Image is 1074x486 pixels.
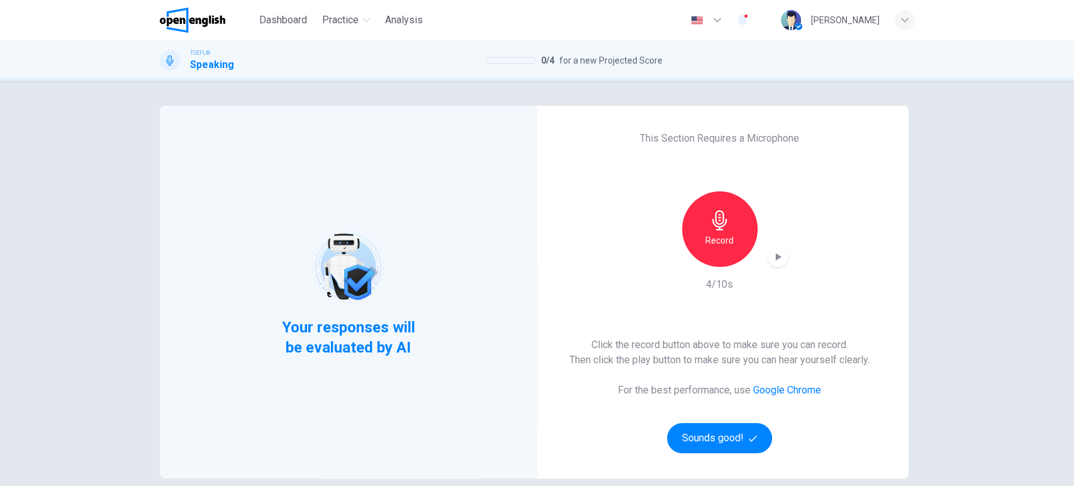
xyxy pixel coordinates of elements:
[618,383,821,398] h6: For the best performance, use
[190,57,234,72] h1: Speaking
[640,131,799,146] h6: This Section Requires a Microphone
[706,277,733,292] h6: 4/10s
[559,53,663,68] span: for a new Projected Score
[385,13,423,28] span: Analysis
[689,16,705,25] img: en
[160,8,226,33] img: OpenEnglish logo
[317,9,375,31] button: Practice
[781,10,801,30] img: Profile picture
[190,48,210,57] span: TOEFL®
[322,13,359,28] span: Practice
[753,384,821,396] a: Google Chrome
[308,227,388,307] img: robot icon
[667,423,773,453] button: Sounds good!
[254,9,312,31] button: Dashboard
[272,317,425,358] span: Your responses will be evaluated by AI
[259,13,307,28] span: Dashboard
[682,191,758,267] button: Record
[380,9,428,31] button: Analysis
[160,8,255,33] a: OpenEnglish logo
[541,53,554,68] span: 0 / 4
[705,233,734,248] h6: Record
[811,13,880,28] div: [PERSON_NAME]
[569,337,870,368] h6: Click the record button above to make sure you can record. Then click the play button to make sur...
